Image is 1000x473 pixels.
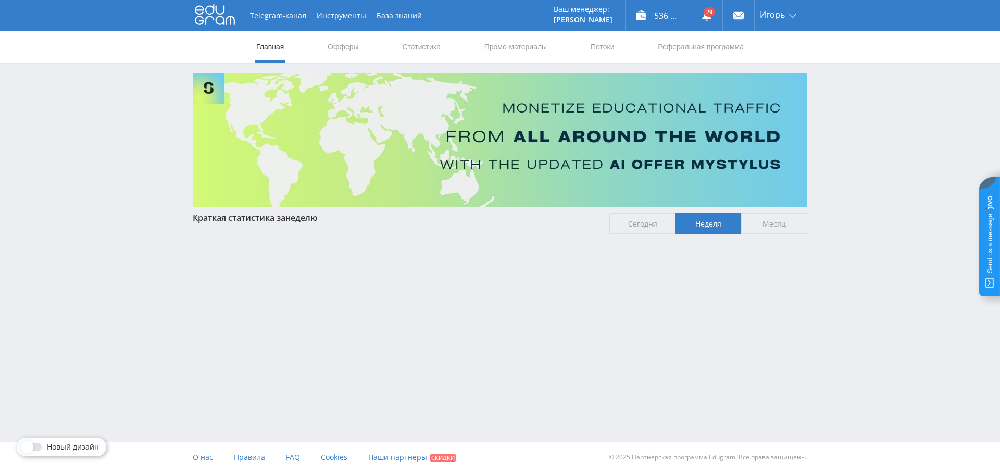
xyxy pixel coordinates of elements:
[609,213,676,234] span: Сегодня
[675,213,741,234] span: Неделя
[286,442,300,473] a: FAQ
[193,442,213,473] a: О нас
[193,452,213,462] span: О нас
[590,31,616,63] a: Потоки
[430,454,456,462] span: Скидки
[554,5,612,14] p: Ваш менеджер:
[554,16,612,24] p: [PERSON_NAME]
[285,212,318,223] span: неделю
[741,213,807,234] span: Месяц
[505,442,807,473] div: © 2025 Партнёрская программа Edugram. Все права защищены.
[368,442,456,473] a: Наши партнеры Скидки
[401,31,442,63] a: Статистика
[193,73,807,207] img: Banner
[234,442,265,473] a: Правила
[234,452,265,462] span: Правила
[47,443,99,451] span: Новый дизайн
[286,452,300,462] span: FAQ
[657,31,745,63] a: Реферальная программа
[327,31,360,63] a: Офферы
[255,31,285,63] a: Главная
[193,213,599,222] div: Краткая статистика за
[368,452,427,462] span: Наши партнеры
[321,442,347,473] a: Cookies
[321,452,347,462] span: Cookies
[483,31,548,63] a: Промо-материалы
[760,10,785,19] span: Игорь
